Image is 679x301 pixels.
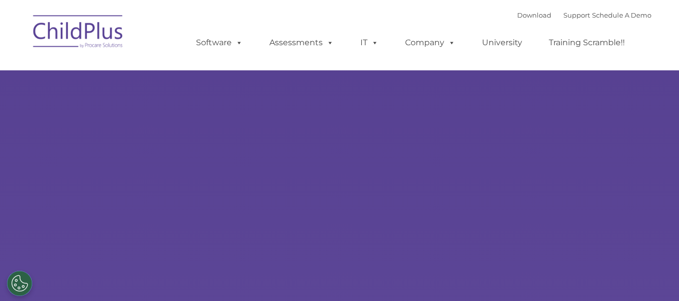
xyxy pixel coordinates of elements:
[592,11,651,19] a: Schedule A Demo
[350,33,389,53] a: IT
[517,11,551,19] a: Download
[395,33,465,53] a: Company
[7,271,32,296] button: Cookies Settings
[563,11,590,19] a: Support
[28,8,129,58] img: ChildPlus by Procare Solutions
[472,33,532,53] a: University
[259,33,344,53] a: Assessments
[539,33,635,53] a: Training Scramble!!
[186,33,253,53] a: Software
[517,11,651,19] font: |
